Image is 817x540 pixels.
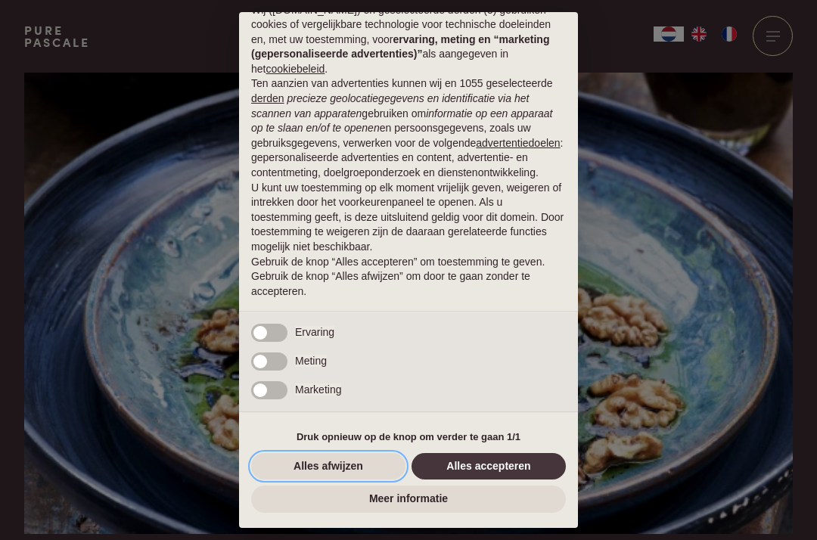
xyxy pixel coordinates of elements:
[295,326,334,338] span: Ervaring
[251,486,566,513] button: Meer informatie
[251,92,284,107] button: derden
[476,136,560,151] button: advertentiedoelen
[266,63,325,75] a: cookiebeleid
[251,107,553,135] em: informatie op een apparaat op te slaan en/of te openen
[412,453,566,480] button: Alles accepteren
[295,355,327,367] span: Meting
[251,3,566,77] p: Wij ([DOMAIN_NAME]) en geselecteerde derden (5) gebruiken cookies of vergelijkbare technologie vo...
[251,33,549,61] strong: ervaring, meting en “marketing (gepersonaliseerde advertenties)”
[251,453,405,480] button: Alles afwijzen
[251,76,566,180] p: Ten aanzien van advertenties kunnen wij en 1055 geselecteerde gebruiken om en persoonsgegevens, z...
[251,181,566,255] p: U kunt uw toestemming op elk moment vrijelijk geven, weigeren of intrekken door het voorkeurenpan...
[251,255,566,299] p: Gebruik de knop “Alles accepteren” om toestemming te geven. Gebruik de knop “Alles afwijzen” om d...
[295,383,341,396] span: Marketing
[251,92,529,119] em: precieze geolocatiegegevens en identificatie via het scannen van apparaten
